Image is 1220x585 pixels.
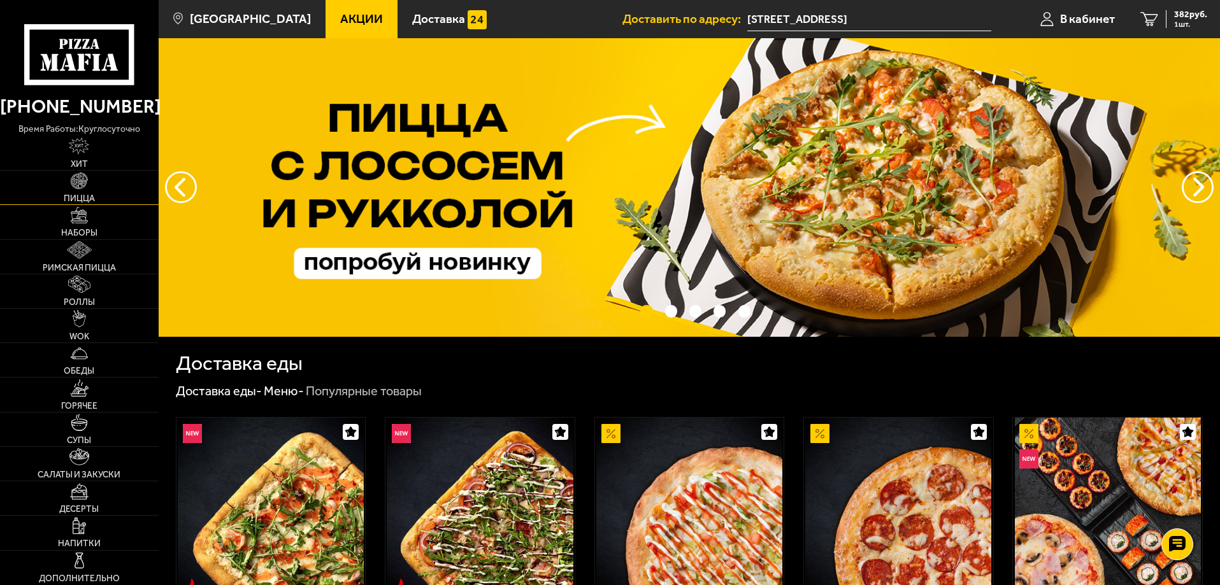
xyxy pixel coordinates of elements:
[39,574,120,583] span: Дополнительно
[58,539,101,548] span: Напитки
[340,13,383,25] span: Акции
[165,171,197,203] button: следующий
[176,353,303,374] h1: Доставка еды
[38,470,120,479] span: Салаты и закуски
[412,13,465,25] span: Доставка
[747,8,991,31] span: Миллионная улица, 5А
[1182,171,1214,203] button: предыдущий
[306,383,422,400] div: Популярные товары
[714,305,726,317] button: точки переключения
[264,383,304,398] a: Меню-
[64,367,94,376] span: Обеды
[601,424,621,443] img: Акционный
[61,402,97,411] span: Горячее
[59,505,99,514] span: Десерты
[747,8,991,31] input: Ваш адрес доставки
[1174,20,1207,28] span: 1 шт.
[468,10,487,29] img: 15daf4d41897b9f0e9f617042186c801.svg
[392,424,411,443] img: Новинка
[43,264,116,272] span: Римская пицца
[622,13,747,25] span: Доставить по адресу:
[1174,10,1207,19] span: 382 руб.
[69,332,89,341] span: WOK
[810,424,829,443] img: Акционный
[183,424,202,443] img: Новинка
[1060,13,1115,25] span: В кабинет
[176,383,262,398] a: Доставка еды-
[61,229,97,237] span: Наборы
[67,436,91,445] span: Супы
[1019,449,1038,469] img: Новинка
[71,160,88,169] span: Хит
[738,305,750,317] button: точки переключения
[64,298,95,307] span: Роллы
[64,194,95,203] span: Пицца
[640,305,652,317] button: точки переключения
[665,305,677,317] button: точки переключения
[190,13,311,25] span: [GEOGRAPHIC_DATA]
[689,305,701,317] button: точки переключения
[1019,424,1038,443] img: Акционный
